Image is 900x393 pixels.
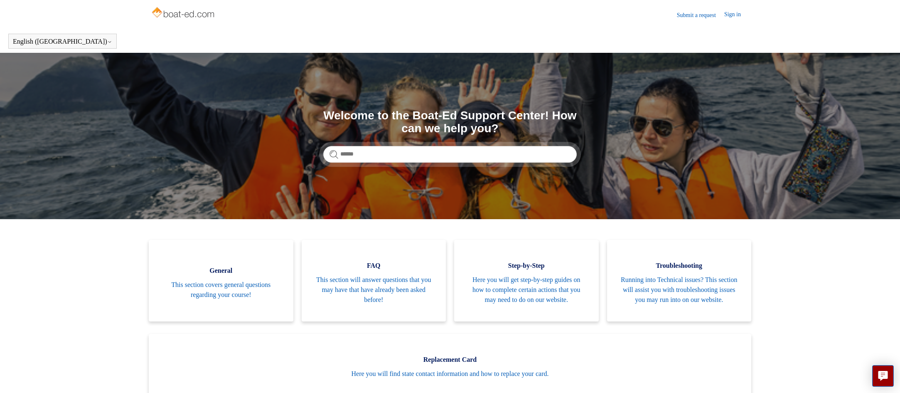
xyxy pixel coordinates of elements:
span: Troubleshooting [620,261,739,271]
input: Search [323,146,577,163]
span: Step-by-Step [467,261,586,271]
a: Sign in [724,10,749,20]
a: Step-by-Step Here you will get step-by-step guides on how to complete certain actions that you ma... [454,240,599,321]
a: FAQ This section will answer questions that you may have that have already been asked before! [302,240,446,321]
span: This section will answer questions that you may have that have already been asked before! [314,275,434,305]
button: English ([GEOGRAPHIC_DATA]) [13,38,112,45]
span: Here you will get step-by-step guides on how to complete certain actions that you may need to do ... [467,275,586,305]
a: General This section covers general questions regarding your course! [149,240,293,321]
span: FAQ [314,261,434,271]
a: Submit a request [677,11,724,20]
span: Here you will find state contact information and how to replace your card. [161,369,739,379]
span: This section covers general questions regarding your course! [161,280,281,300]
span: Replacement Card [161,355,739,365]
a: Troubleshooting Running into Technical issues? This section will assist you with troubleshooting ... [607,240,752,321]
img: Boat-Ed Help Center home page [151,5,217,22]
button: Live chat [872,365,894,387]
h1: Welcome to the Boat-Ed Support Center! How can we help you? [323,109,577,135]
span: Running into Technical issues? This section will assist you with troubleshooting issues you may r... [620,275,739,305]
span: General [161,266,281,276]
